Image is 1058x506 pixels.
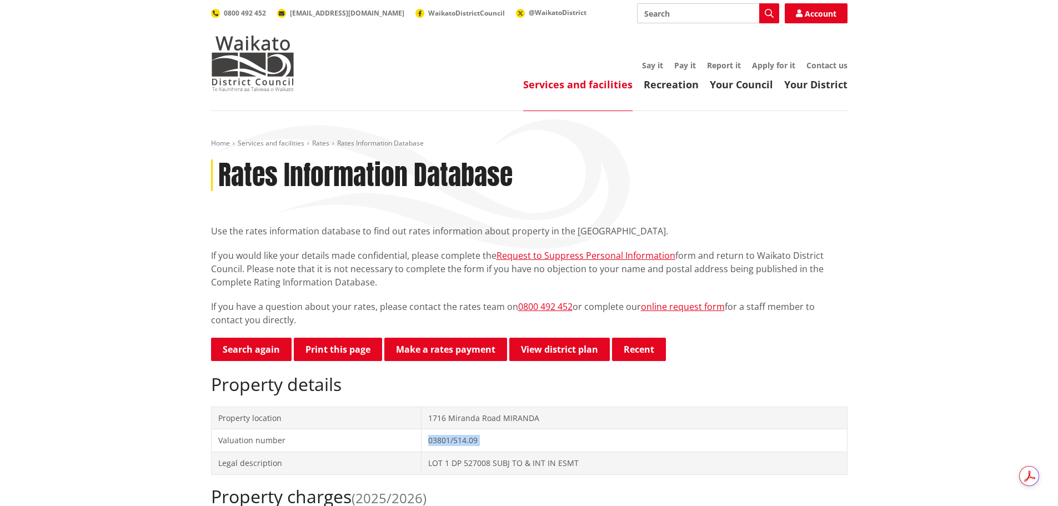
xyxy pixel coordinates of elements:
a: View district plan [509,338,610,361]
p: Use the rates information database to find out rates information about property in the [GEOGRAPHI... [211,224,848,238]
a: online request form [641,300,725,313]
a: [EMAIL_ADDRESS][DOMAIN_NAME] [277,8,404,18]
td: Property location [211,407,421,429]
a: Contact us [806,60,848,71]
a: Make a rates payment [384,338,507,361]
a: @WaikatoDistrict [516,8,586,17]
h1: Rates Information Database [218,159,513,192]
a: 0800 492 452 [518,300,573,313]
td: Valuation number [211,429,421,452]
h2: Property details [211,374,848,395]
span: WaikatoDistrictCouncil [428,8,505,18]
a: Your District [784,78,848,91]
button: Recent [612,338,666,361]
a: Your Council [710,78,773,91]
input: Search input [637,3,779,23]
a: Recreation [644,78,699,91]
td: Legal description [211,452,421,474]
a: Home [211,138,230,148]
p: If you have a question about your rates, please contact the rates team on or complete our for a s... [211,300,848,327]
a: WaikatoDistrictCouncil [415,8,505,18]
a: Pay it [674,60,696,71]
span: Rates Information Database [337,138,424,148]
a: Services and facilities [238,138,304,148]
td: LOT 1 DP 527008 SUBJ TO & INT IN ESMT [421,452,847,474]
a: Apply for it [752,60,795,71]
a: Account [785,3,848,23]
a: Report it [707,60,741,71]
a: 0800 492 452 [211,8,266,18]
span: @WaikatoDistrict [529,8,586,17]
a: Rates [312,138,329,148]
td: 03801/514.09 [421,429,847,452]
a: Request to Suppress Personal Information [497,249,675,262]
p: If you would like your details made confidential, please complete the form and return to Waikato ... [211,249,848,289]
button: Print this page [294,338,382,361]
iframe: Messenger Launcher [1007,459,1047,499]
span: [EMAIL_ADDRESS][DOMAIN_NAME] [290,8,404,18]
span: 0800 492 452 [224,8,266,18]
img: Waikato District Council - Te Kaunihera aa Takiwaa o Waikato [211,36,294,91]
a: Say it [642,60,663,71]
a: Services and facilities [523,78,633,91]
td: 1716 Miranda Road MIRANDA [421,407,847,429]
a: Search again [211,338,292,361]
nav: breadcrumb [211,139,848,148]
